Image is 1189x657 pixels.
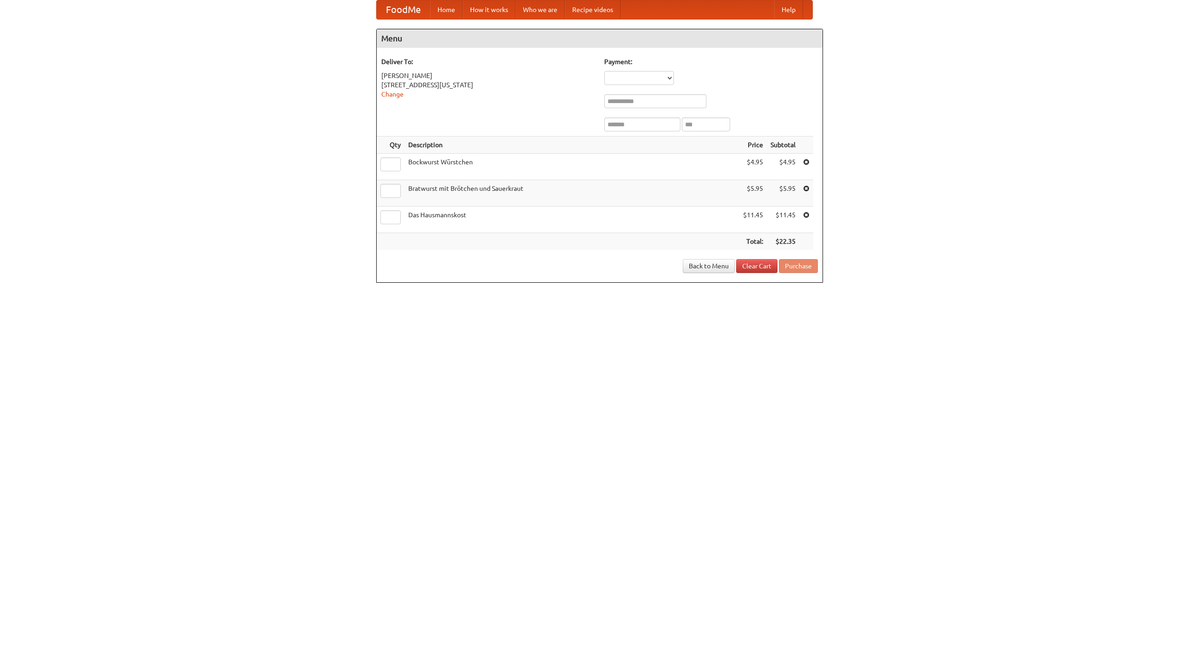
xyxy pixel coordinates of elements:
[739,180,767,207] td: $5.95
[381,71,595,80] div: [PERSON_NAME]
[405,154,739,180] td: Bockwurst Würstchen
[767,137,799,154] th: Subtotal
[736,259,777,273] a: Clear Cart
[739,154,767,180] td: $4.95
[774,0,803,19] a: Help
[405,207,739,233] td: Das Hausmannskost
[405,180,739,207] td: Bratwurst mit Brötchen und Sauerkraut
[377,137,405,154] th: Qty
[767,154,799,180] td: $4.95
[516,0,565,19] a: Who we are
[377,0,430,19] a: FoodMe
[381,57,595,66] h5: Deliver To:
[565,0,621,19] a: Recipe videos
[381,80,595,90] div: [STREET_ADDRESS][US_STATE]
[463,0,516,19] a: How it works
[405,137,739,154] th: Description
[739,233,767,250] th: Total:
[767,207,799,233] td: $11.45
[377,29,823,48] h4: Menu
[381,91,404,98] a: Change
[683,259,735,273] a: Back to Menu
[767,233,799,250] th: $22.35
[739,137,767,154] th: Price
[739,207,767,233] td: $11.45
[604,57,818,66] h5: Payment:
[779,259,818,273] button: Purchase
[767,180,799,207] td: $5.95
[430,0,463,19] a: Home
